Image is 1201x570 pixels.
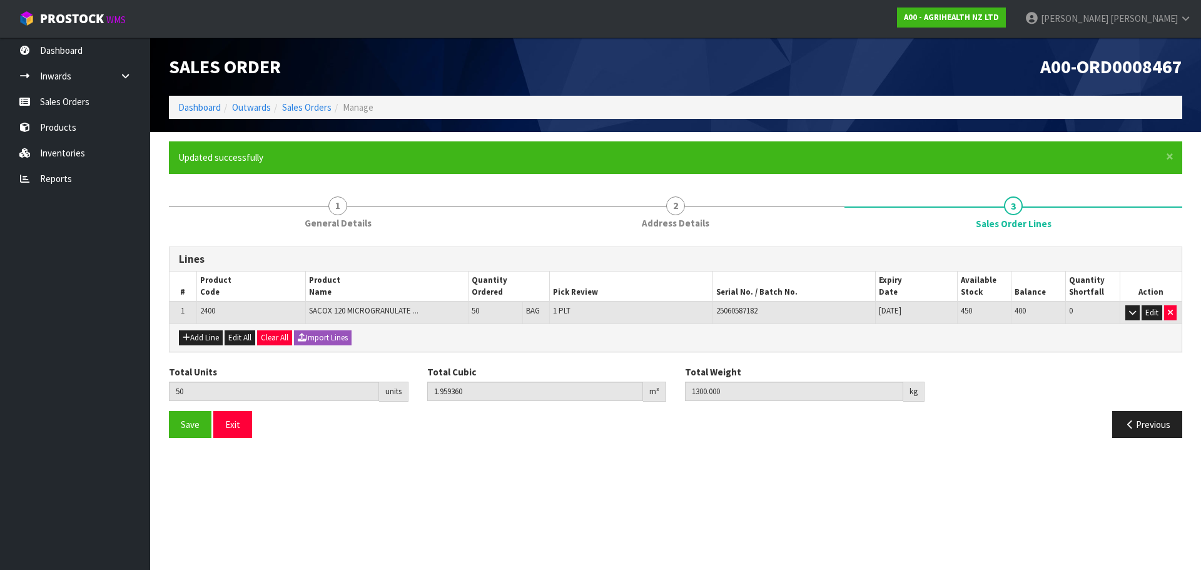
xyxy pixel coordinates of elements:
button: Add Line [179,330,223,345]
span: Address Details [642,216,709,230]
span: General Details [305,216,372,230]
button: Edit [1142,305,1162,320]
th: Balance [1011,272,1066,302]
button: Clear All [257,330,292,345]
th: Pick Review [550,272,713,302]
span: Sales Order [169,54,281,78]
span: [PERSON_NAME] [1110,13,1178,24]
span: [DATE] [879,305,901,316]
label: Total Cubic [427,365,476,379]
span: SACOX 120 MICROGRANULATE ... [309,305,418,316]
span: [PERSON_NAME] [1041,13,1108,24]
th: Product Code [196,272,305,302]
label: Total Weight [685,365,741,379]
span: 450 [961,305,972,316]
span: Save [181,419,200,430]
span: 2 [666,196,685,215]
span: 400 [1015,305,1026,316]
a: Sales Orders [282,101,332,113]
span: 50 [472,305,479,316]
span: 1 [328,196,347,215]
input: Total Units [169,382,379,401]
span: Sales Order Lines [169,237,1182,448]
strong: A00 - AGRIHEALTH NZ LTD [904,12,999,23]
span: BAG [526,305,540,316]
span: 25060587182 [716,305,758,316]
input: Total Weight [685,382,903,401]
th: Quantity Shortfall [1066,272,1120,302]
span: 2400 [200,305,215,316]
img: cube-alt.png [19,11,34,26]
button: Import Lines [294,330,352,345]
div: m³ [643,382,666,402]
span: 1 PLT [553,305,570,316]
span: 3 [1004,196,1023,215]
span: Updated successfully [178,151,263,163]
th: Product Name [305,272,469,302]
a: Outwards [232,101,271,113]
input: Total Cubic [427,382,644,401]
span: × [1166,148,1173,165]
button: Exit [213,411,252,438]
span: 0 [1069,305,1073,316]
th: Action [1120,272,1182,302]
th: Quantity Ordered [469,272,550,302]
div: kg [903,382,925,402]
span: Manage [343,101,373,113]
small: WMS [106,14,126,26]
label: Total Units [169,365,217,379]
button: Save [169,411,211,438]
span: A00-ORD0008467 [1040,54,1182,78]
button: Edit All [225,330,255,345]
th: Serial No. / Batch No. [712,272,876,302]
th: Expiry Date [876,272,957,302]
div: units [379,382,408,402]
span: ProStock [40,11,104,27]
button: Previous [1112,411,1182,438]
span: 1 [181,305,185,316]
span: Sales Order Lines [976,217,1052,230]
th: Available Stock [957,272,1011,302]
a: Dashboard [178,101,221,113]
th: # [170,272,196,302]
h3: Lines [179,253,1172,265]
